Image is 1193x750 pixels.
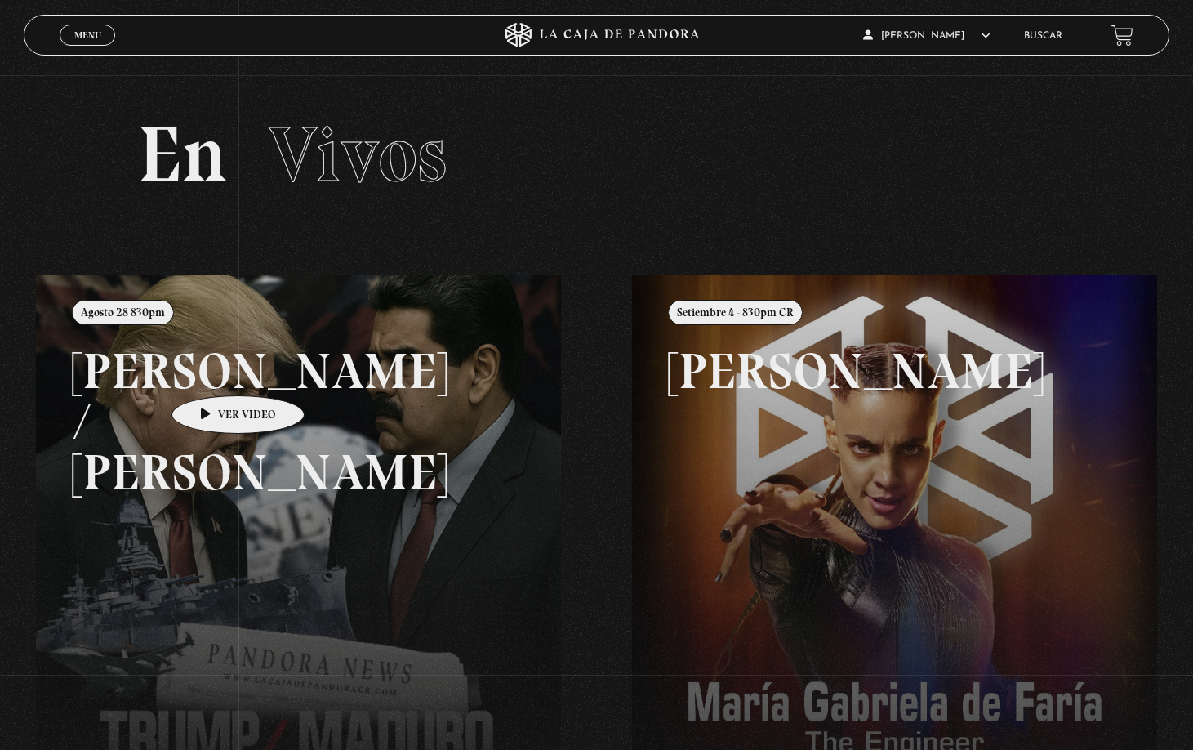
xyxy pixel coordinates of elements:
span: [PERSON_NAME] [863,31,990,41]
a: Buscar [1024,31,1062,41]
span: Menu [74,30,101,40]
a: View your shopping cart [1111,25,1133,47]
span: Cerrar [69,44,107,56]
h2: En [138,116,1054,194]
span: Vivos [269,108,447,201]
